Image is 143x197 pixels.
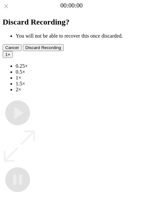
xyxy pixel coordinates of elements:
[16,63,140,69] li: 0.25×
[5,52,8,57] span: 1
[23,44,64,51] button: Discard Recording
[16,69,140,75] li: 0.5×
[16,87,140,93] li: 2×
[16,75,140,81] li: 1×
[60,2,83,9] a: 00:00:00
[16,33,140,39] li: You will not be able to recover this once discarded.
[16,81,140,87] li: 1.5×
[3,18,140,27] h2: Discard Recording?
[3,44,22,51] button: Cancel
[3,51,13,58] button: 1×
